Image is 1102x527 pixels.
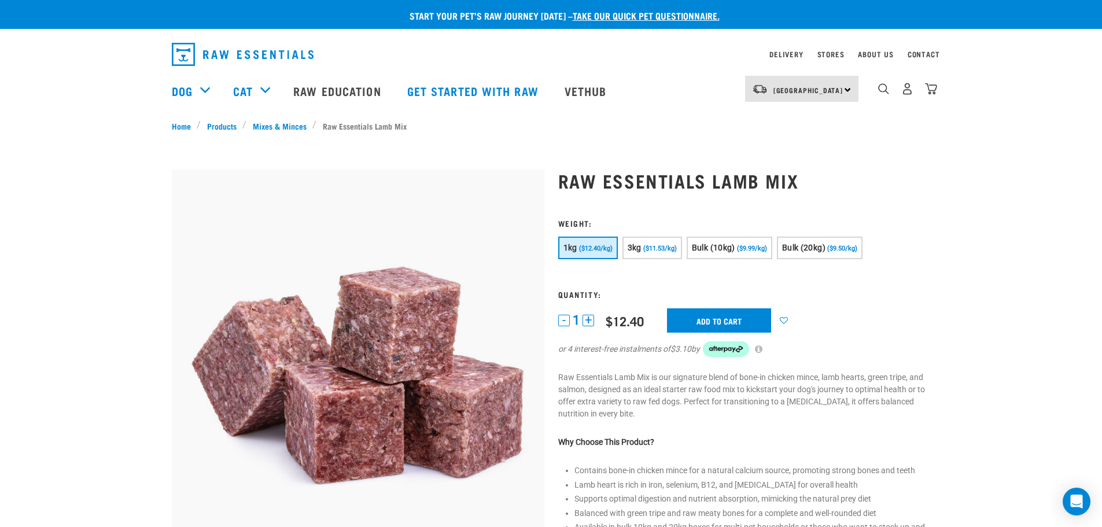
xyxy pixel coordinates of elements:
[579,245,613,252] span: ($12.40/kg)
[201,120,242,132] a: Products
[163,38,940,71] nav: dropdown navigation
[233,82,253,99] a: Cat
[558,437,654,447] strong: Why Choose This Product?
[1063,488,1090,515] div: Open Intercom Messenger
[737,245,767,252] span: ($9.99/kg)
[282,68,395,114] a: Raw Education
[878,83,889,94] img: home-icon-1@2x.png
[574,465,931,477] li: Contains bone-in chicken mince for a natural calcium source, promoting strong bones and teeth
[563,243,577,252] span: 1kg
[925,83,937,95] img: home-icon@2x.png
[773,88,843,92] span: [GEOGRAPHIC_DATA]
[553,68,621,114] a: Vethub
[574,493,931,505] li: Supports optimal digestion and nutrient absorption, mimicking the natural prey diet
[172,43,314,66] img: Raw Essentials Logo
[858,52,893,56] a: About Us
[583,315,594,326] button: +
[558,170,931,191] h1: Raw Essentials Lamb Mix
[396,68,553,114] a: Get started with Raw
[573,314,580,326] span: 1
[558,315,570,326] button: -
[777,237,863,259] button: Bulk (20kg) ($9.50/kg)
[908,52,940,56] a: Contact
[752,84,768,94] img: van-moving.png
[558,237,618,259] button: 1kg ($12.40/kg)
[573,13,720,18] a: take our quick pet questionnaire.
[827,245,857,252] span: ($9.50/kg)
[558,219,931,227] h3: Weight:
[246,120,312,132] a: Mixes & Minces
[172,120,931,132] nav: breadcrumbs
[574,507,931,519] li: Balanced with green tripe and raw meaty bones for a complete and well-rounded diet
[558,341,931,358] div: or 4 interest-free instalments of by
[769,52,803,56] a: Delivery
[172,120,197,132] a: Home
[628,243,642,252] span: 3kg
[574,479,931,491] li: Lamb heart is rich in iron, selenium, B12, and [MEDICAL_DATA] for overall health
[901,83,913,95] img: user.png
[172,82,193,99] a: Dog
[558,290,931,298] h3: Quantity:
[703,341,749,358] img: Afterpay
[606,314,644,328] div: $12.40
[817,52,845,56] a: Stores
[670,343,691,355] span: $3.10
[782,243,825,252] span: Bulk (20kg)
[622,237,682,259] button: 3kg ($11.53/kg)
[692,243,735,252] span: Bulk (10kg)
[687,237,772,259] button: Bulk (10kg) ($9.99/kg)
[667,308,771,333] input: Add to cart
[643,245,677,252] span: ($11.53/kg)
[558,371,931,420] p: Raw Essentials Lamb Mix is our signature blend of bone-in chicken mince, lamb hearts, green tripe...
